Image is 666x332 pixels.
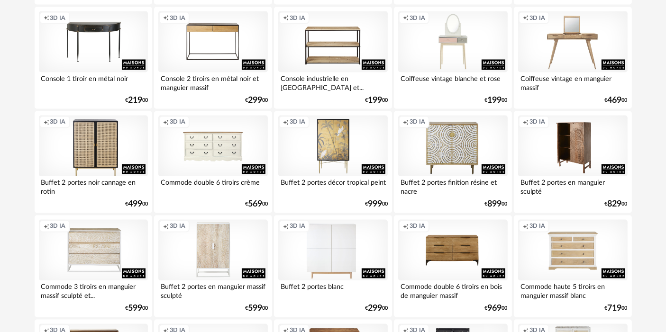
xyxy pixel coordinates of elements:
[125,97,148,104] div: € 00
[163,223,169,230] span: Creation icon
[514,111,631,214] a: Creation icon 3D IA Buffet 2 portes en manguier sculpté €82900
[518,72,627,91] div: Coiffeuse vintage en manguier massif
[410,223,425,230] span: 3D IA
[518,177,627,196] div: Buffet 2 portes en manguier sculpté
[290,223,305,230] span: 3D IA
[39,281,148,300] div: Commode 3 tiroirs en manguier massif sculpté et...
[158,281,267,300] div: Buffet 2 portes en manguier massif sculpté
[35,215,152,318] a: Creation icon 3D IA Commode 3 tiroirs en manguier massif sculpté et... €59900
[39,177,148,196] div: Buffet 2 portes noir cannage en rotin
[365,305,388,312] div: € 00
[403,223,409,230] span: Creation icon
[170,118,185,126] span: 3D IA
[403,14,409,22] span: Creation icon
[290,118,305,126] span: 3D IA
[158,72,267,91] div: Console 2 tiroirs en métal noir et manguier massif
[278,177,387,196] div: Buffet 2 portes décor tropical peint
[245,201,268,208] div: € 00
[290,14,305,22] span: 3D IA
[278,281,387,300] div: Buffet 2 portes blanc
[44,118,49,126] span: Creation icon
[394,215,511,318] a: Creation icon 3D IA Commode double 6 tiroirs en bois de manguier massif €96900
[170,14,185,22] span: 3D IA
[128,97,142,104] span: 219
[125,305,148,312] div: € 00
[523,14,529,22] span: Creation icon
[50,118,66,126] span: 3D IA
[163,14,169,22] span: Creation icon
[529,118,545,126] span: 3D IA
[529,14,545,22] span: 3D IA
[368,201,382,208] span: 999
[394,7,511,109] a: Creation icon 3D IA Coiffeuse vintage blanche et rose €19900
[170,223,185,230] span: 3D IA
[488,97,502,104] span: 199
[368,97,382,104] span: 199
[154,215,272,318] a: Creation icon 3D IA Buffet 2 portes en manguier massif sculpté €59900
[125,201,148,208] div: € 00
[518,281,627,300] div: Commode haute 5 tiroirs en manguier massif blanc
[514,7,631,109] a: Creation icon 3D IA Coiffeuse vintage en manguier massif €46900
[154,111,272,214] a: Creation icon 3D IA Commode double 6 tiroirs crème €56900
[608,97,622,104] span: 469
[50,14,66,22] span: 3D IA
[245,305,268,312] div: € 00
[248,201,262,208] span: 569
[410,14,425,22] span: 3D IA
[398,281,507,300] div: Commode double 6 tiroirs en bois de manguier massif
[39,72,148,91] div: Console 1 tiroir en métal noir
[523,118,529,126] span: Creation icon
[394,111,511,214] a: Creation icon 3D IA Buffet 2 portes finition résine et nacre €89900
[158,177,267,196] div: Commode double 6 tiroirs crème
[248,97,262,104] span: 299
[608,305,622,312] span: 719
[398,177,507,196] div: Buffet 2 portes finition résine et nacre
[283,118,289,126] span: Creation icon
[50,223,66,230] span: 3D IA
[488,305,502,312] span: 969
[523,223,529,230] span: Creation icon
[410,118,425,126] span: 3D IA
[35,111,152,214] a: Creation icon 3D IA Buffet 2 portes noir cannage en rotin €49900
[274,111,392,214] a: Creation icon 3D IA Buffet 2 portes décor tropical peint €99900
[248,305,262,312] span: 599
[365,97,388,104] div: € 00
[485,97,508,104] div: € 00
[365,201,388,208] div: € 00
[283,223,289,230] span: Creation icon
[368,305,382,312] span: 299
[35,7,152,109] a: Creation icon 3D IA Console 1 tiroir en métal noir €21900
[605,201,628,208] div: € 00
[44,223,49,230] span: Creation icon
[488,201,502,208] span: 899
[163,118,169,126] span: Creation icon
[485,201,508,208] div: € 00
[529,223,545,230] span: 3D IA
[274,7,392,109] a: Creation icon 3D IA Console industrielle en [GEOGRAPHIC_DATA] et... €19900
[398,72,507,91] div: Coiffeuse vintage blanche et rose
[278,72,387,91] div: Console industrielle en [GEOGRAPHIC_DATA] et...
[514,215,631,318] a: Creation icon 3D IA Commode haute 5 tiroirs en manguier massif blanc €71900
[605,305,628,312] div: € 00
[605,97,628,104] div: € 00
[128,305,142,312] span: 599
[245,97,268,104] div: € 00
[128,201,142,208] span: 499
[283,14,289,22] span: Creation icon
[403,118,409,126] span: Creation icon
[485,305,508,312] div: € 00
[44,14,49,22] span: Creation icon
[608,201,622,208] span: 829
[274,215,392,318] a: Creation icon 3D IA Buffet 2 portes blanc €29900
[154,7,272,109] a: Creation icon 3D IA Console 2 tiroirs en métal noir et manguier massif €29900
